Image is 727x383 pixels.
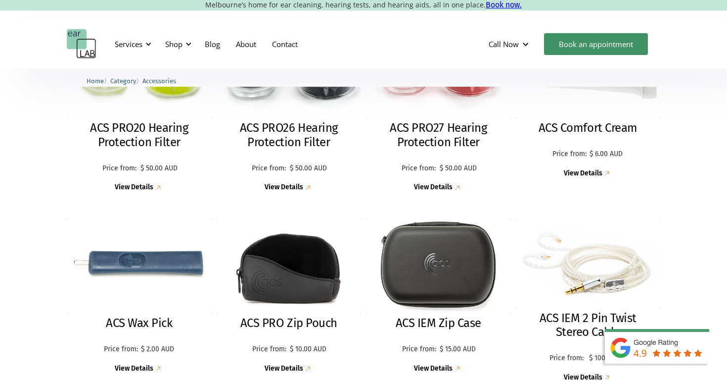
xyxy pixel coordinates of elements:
div: Call Now [481,29,539,59]
p: $ 2.00 AUD [140,345,175,354]
h2: ACS IEM 2 Pin Twist Stereo Cable [526,311,651,340]
div: View Details [265,365,303,373]
p: $ 100.00 AUD [589,354,630,363]
li: 〉 [110,76,142,86]
p: Price from: [400,164,437,173]
p: Price from: [250,164,287,173]
div: Shop [159,29,194,59]
div: Services [109,29,154,59]
img: ACS IEM 2 Pin Twist Stereo Cable [516,218,661,309]
img: ACS IEM Zip Case [366,218,511,314]
p: Price from: [251,345,287,354]
div: View Details [414,365,453,373]
li: 〉 [87,76,110,86]
div: View Details [115,365,153,373]
div: View Details [564,374,602,382]
p: $ 50.00 AUD [440,164,477,173]
a: ACS Comfort CreamACS Comfort CreamPrice from:$ 6.00 AUDView Details [516,23,661,178]
p: Price from: [101,164,138,173]
a: Contact [264,30,306,58]
a: ACS IEM 2 Pin Twist Stereo CableACS IEM 2 Pin Twist Stereo CablePrice from:$ 100.00 AUDView Details [516,218,661,383]
div: View Details [414,183,453,192]
div: View Details [564,169,602,178]
h2: ACS PRO27 Hearing Protection Filter [376,121,501,150]
h2: ACS PRO20 Hearing Protection Filter [77,121,202,150]
span: Accessories [142,77,176,85]
div: View Details [265,183,303,192]
a: ACS PRO27 Hearing Protection FilterACS PRO27 Hearing Protection FilterPrice from:$ 50.00 AUDView ... [366,23,511,193]
p: $ 15.00 AUD [440,345,476,354]
p: $ 50.00 AUD [140,164,178,173]
a: ACS IEM Zip CaseACS IEM Zip CasePrice from:$ 15.00 AUDView Details [366,218,511,374]
p: Price from: [552,150,587,159]
p: $ 10.00 AUD [290,345,326,354]
a: Blog [197,30,228,58]
p: $ 50.00 AUD [290,164,327,173]
a: ACS Wax PickACS Wax PickPrice from:$ 2.00 AUDView Details [67,218,212,374]
div: Call Now [489,39,519,49]
img: ACS PRO Zip Pouch [217,218,362,314]
a: About [228,30,264,58]
h2: ACS Wax Pick [106,316,172,330]
p: Price from: [401,345,437,354]
div: View Details [115,183,153,192]
a: Home [87,76,104,85]
a: Accessories [142,76,176,85]
p: $ 6.00 AUD [589,150,623,159]
h2: ACS PRO26 Hearing Protection Filter [227,121,352,150]
a: ACS PRO Zip PouchACS PRO Zip PouchPrice from:$ 10.00 AUDView Details [217,218,362,374]
a: ACS PRO26 Hearing Protection FilterACS PRO26 Hearing Protection FilterPrice from:$ 50.00 AUDView ... [217,23,362,193]
h2: ACS PRO Zip Pouch [240,316,337,330]
a: Book an appointment [544,33,648,55]
h2: ACS IEM Zip Case [396,316,481,330]
img: ACS Wax Pick [67,218,212,314]
a: Category [110,76,136,85]
span: Category [110,77,136,85]
div: Shop [165,39,182,49]
p: Price from: [546,354,587,363]
div: Services [115,39,142,49]
a: home [67,29,96,59]
p: Price from: [104,345,138,354]
a: ACS PRO20 Hearing Protection FilterACS PRO20 Hearing Protection FilterPrice from:$ 50.00 AUDView ... [67,23,212,193]
h2: ACS Comfort Cream [539,121,637,135]
span: Home [87,77,104,85]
